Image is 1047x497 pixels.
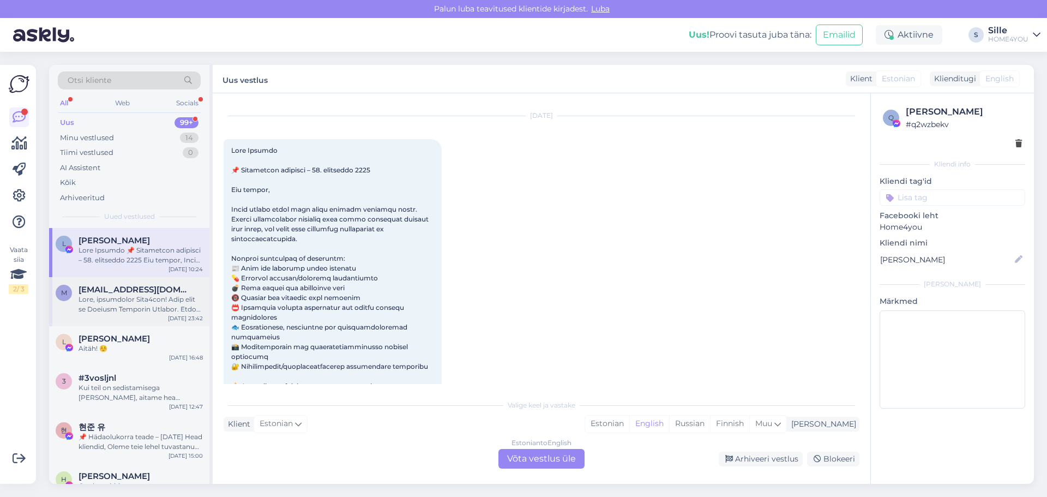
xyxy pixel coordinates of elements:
div: Uus [60,117,74,128]
span: 3 [62,377,66,385]
div: Kui teil on sedistamisega [PERSON_NAME], aitame hea meelega. Siin saate broneerida aja kõneks: [U... [79,383,203,403]
span: Otsi kliente [68,75,111,86]
p: Kliendi nimi [880,237,1025,249]
div: Minu vestlused [60,133,114,143]
div: Tiimi vestlused [60,147,113,158]
span: Luba [588,4,613,14]
div: 0 [183,147,198,158]
div: Estonian to English [512,438,571,448]
div: Kliendi info [880,159,1025,169]
p: Kliendi tag'id [880,176,1025,187]
div: Lore, ipsumdolor Sita4con! Adip elit se Doeiusm Temporin Utlabor. Etdo Magnaali Enimadminim 73.ve... [79,295,203,314]
div: Sille [988,26,1028,35]
div: Aitäh! ☺️ [79,344,203,354]
div: Arhiveeri vestlus [719,452,803,466]
p: Märkmed [880,296,1025,307]
span: meribelbrigitta@gmail.com [79,285,192,295]
div: S [968,27,984,43]
div: [PERSON_NAME] [906,105,1022,118]
div: Lore Ipsumdo 📌 Sitametcon adipisci – 58. elitseddo 2225 Eiu tempor, Incid utlabo etdol magn aliqu... [79,245,203,265]
div: Finnish [710,416,749,432]
div: Kõik [60,177,76,188]
div: [DATE] 10:24 [169,265,203,273]
span: Uued vestlused [104,212,155,221]
img: Askly Logo [9,74,29,94]
div: Klient [224,418,250,430]
div: All [58,96,70,110]
div: # q2wzbekv [906,118,1022,130]
div: [DATE] [224,111,859,121]
span: Lore Ipsumdo 📌 Sitametcon adipisci – 58. elitseddo 2225 Eiu tempor, Incid utlabo etdol magn aliqu... [231,146,432,488]
span: #3vosljnl [79,373,116,383]
div: Vaata siia [9,245,28,294]
span: Halja Kivi [79,471,150,481]
div: 2 / 3 [9,284,28,294]
div: Klient [846,73,872,85]
span: m [61,289,67,297]
span: Liis Leesi [79,334,150,344]
span: H [61,475,67,483]
div: 📌 Hädaolukorra teade – [DATE] Head kliendid, Oleme teie lehel tuvastanud sisu, mis [PERSON_NAME] ... [79,432,203,452]
input: Lisa tag [880,189,1025,206]
div: 99+ [174,117,198,128]
div: Valige keel ja vastake [224,400,859,410]
div: Proovi tasuta juba täna: [689,28,811,41]
input: Lisa nimi [880,254,1013,266]
div: Blokeeri [807,452,859,466]
div: Arhiveeritud [60,193,105,203]
div: Garderoobid [79,481,203,491]
div: Russian [669,416,710,432]
p: Home4you [880,221,1025,233]
div: AI Assistent [60,163,100,173]
span: Linda Desmond Nkosi [79,236,150,245]
b: Uus! [689,29,709,40]
span: Muu [755,418,772,428]
div: [PERSON_NAME] [787,418,856,430]
div: Klienditugi [930,73,976,85]
div: [DATE] 23:42 [168,314,203,322]
div: [DATE] 12:47 [169,403,203,411]
div: Aktiivne [876,25,942,45]
span: 현준 유 [79,422,105,432]
div: [DATE] 15:00 [169,452,203,460]
div: HOME4YOU [988,35,1028,44]
div: Web [113,96,132,110]
span: 현 [61,426,67,434]
div: [PERSON_NAME] [880,279,1025,289]
span: L [62,338,66,346]
div: [DATE] 16:48 [169,354,203,362]
div: 14 [180,133,198,143]
a: SilleHOME4YOU [988,26,1040,44]
span: English [985,73,1014,85]
div: Socials [174,96,201,110]
span: Estonian [260,418,293,430]
div: English [629,416,669,432]
div: Võta vestlus üle [498,449,585,469]
span: Estonian [882,73,915,85]
span: L [62,239,66,248]
label: Uus vestlus [222,71,268,86]
p: Facebooki leht [880,210,1025,221]
button: Emailid [816,25,863,45]
div: Estonian [585,416,629,432]
span: q [888,113,894,122]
